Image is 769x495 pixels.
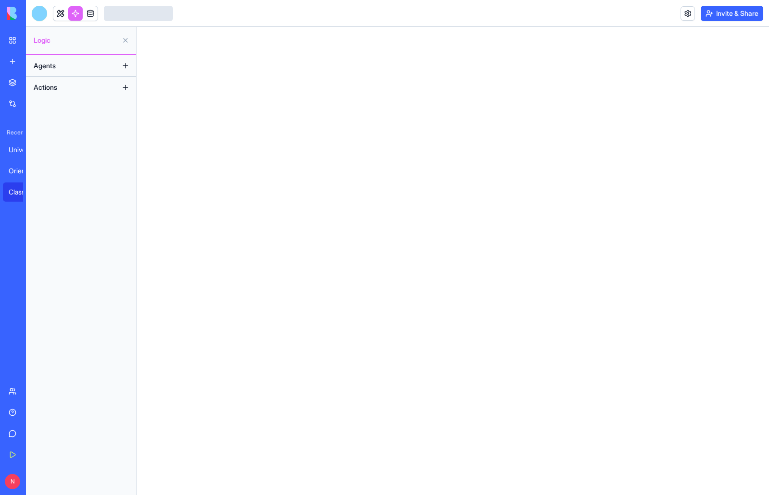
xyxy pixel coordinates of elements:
div: Orientation Event App [9,166,36,176]
div: University Orientation Hub [9,145,36,155]
a: Orientation Event App [3,161,41,181]
span: Logic [34,36,118,45]
span: Agents [34,61,56,71]
div: Classroom Avatar Engagement System [9,187,36,197]
a: Classroom Avatar Engagement System [3,182,41,202]
button: Actions [29,80,118,95]
span: N [5,474,20,489]
span: Actions [34,83,57,92]
a: University Orientation Hub [3,140,41,159]
button: Invite & Share [701,6,763,21]
img: logo [7,7,66,20]
span: Recent [3,129,23,136]
button: Agents [29,58,118,73]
